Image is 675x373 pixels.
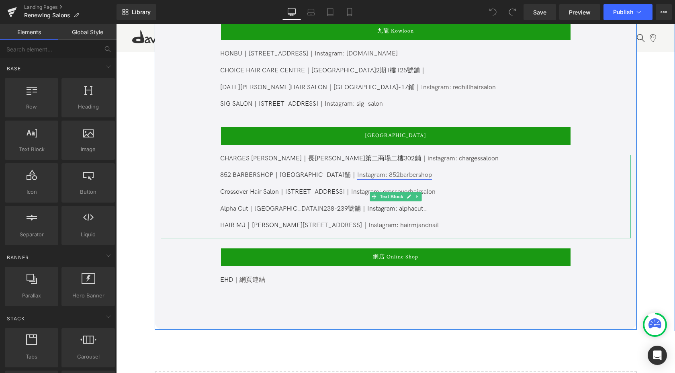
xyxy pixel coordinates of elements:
[7,188,56,196] span: Icon
[262,168,288,177] span: Text Block
[235,164,319,172] a: Instagram: crossoverhairsalon
[132,8,151,16] span: Library
[123,252,149,260] a: 網頁連結
[656,4,672,20] button: More
[340,4,359,20] a: Mobile
[7,145,56,154] span: Text Block
[24,12,70,18] span: Renewing Salons
[305,59,380,67] a: Instagram: redhillhairsalon
[249,108,310,115] span: [GEOGRAPHIC_DATA]
[648,346,667,365] div: Open Intercom Messenger
[64,145,112,154] span: Image
[64,353,112,361] span: Carousel
[104,76,267,84] span: SIG SALON｜[STREET_ADDRESS]｜
[6,254,30,261] span: Banner
[104,164,454,181] p: Crossover Hair Salon｜[STREET_ADDRESS]｜
[198,26,282,33] a: Instagram: [DOMAIN_NAME]
[104,131,311,138] span: CHARGES [PERSON_NAME]｜長[PERSON_NAME]第二商場二樓302鋪｜
[297,168,305,177] a: Expand / Collapse
[311,131,382,138] a: instagram: chargessaloon
[64,102,112,111] span: Heading
[603,4,652,20] button: Publish
[105,103,454,121] a: [GEOGRAPHIC_DATA]
[24,4,117,10] a: Landing Pages
[261,4,298,10] span: 九龍 Kowloon
[321,4,340,20] a: Tablet
[7,102,56,111] span: Row
[7,353,56,361] span: Tabs
[282,4,301,20] a: Desktop
[7,230,56,239] span: Separator
[252,197,323,205] a: Instagram: hairmjandnail
[569,8,591,16] span: Preview
[58,24,117,40] a: Global Style
[104,59,454,68] p: [DATE][PERSON_NAME]
[104,147,454,156] p: 852 BARBERSHOP｜[GEOGRAPHIC_DATA]舖｜
[175,59,380,67] span: HAIR SALON｜[GEOGRAPHIC_DATA]-17鋪｜
[533,8,546,16] span: Save
[105,224,454,242] a: 網店 Online Shop
[485,4,501,20] button: Undo
[6,65,22,72] span: Base
[209,76,267,84] a: Instagram: sig_salon
[613,9,633,15] span: Publish
[104,252,454,260] p: EHD｜
[64,188,112,196] span: Button
[257,230,302,236] span: 網店 Online Shop
[104,26,454,34] p: HONBU｜[STREET_ADDRESS]｜
[117,4,156,20] a: New Library
[104,181,454,206] p: Alpha Cut｜[GEOGRAPHIC_DATA]N238-239號舖｜Instagram: alphacut_ HAIR MJ｜[PERSON_NAME][STREET_ADDRESS]｜
[7,291,56,300] span: Parallax
[64,230,112,239] span: Liquid
[64,291,112,300] span: Hero Banner
[104,43,454,51] p: CHOICE HAIR CARE CENTRE｜[GEOGRAPHIC_DATA]2期1樓125號舖｜
[504,4,520,20] button: Redo
[559,4,600,20] a: Preview
[301,4,321,20] a: Laptop
[6,315,26,322] span: Stack
[241,147,316,155] a: Instagram: 852barbershop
